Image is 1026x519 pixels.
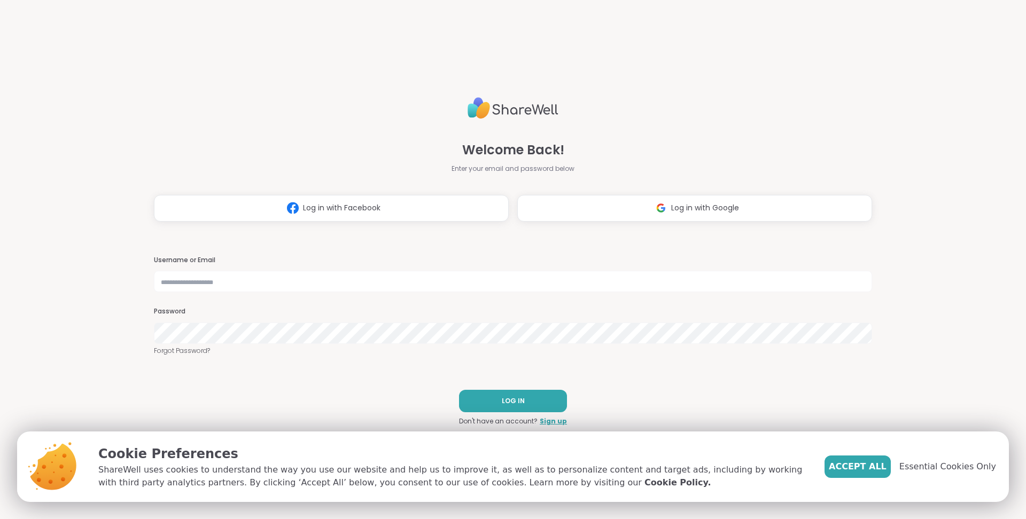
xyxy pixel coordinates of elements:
[154,256,872,265] h3: Username or Email
[517,195,872,222] button: Log in with Google
[154,307,872,316] h3: Password
[644,476,711,489] a: Cookie Policy.
[829,460,887,473] span: Accept All
[462,140,564,160] span: Welcome Back!
[502,396,525,406] span: LOG IN
[651,198,671,218] img: ShareWell Logomark
[154,346,872,356] a: Forgot Password?
[459,390,567,412] button: LOG IN
[98,463,807,489] p: ShareWell uses cookies to understand the way you use our website and help us to improve it, as we...
[459,416,538,426] span: Don't have an account?
[468,93,558,123] img: ShareWell Logo
[98,444,807,463] p: Cookie Preferences
[154,195,509,222] button: Log in with Facebook
[303,202,380,214] span: Log in with Facebook
[283,198,303,218] img: ShareWell Logomark
[825,455,891,478] button: Accept All
[899,460,996,473] span: Essential Cookies Only
[540,416,567,426] a: Sign up
[452,164,574,174] span: Enter your email and password below
[671,202,739,214] span: Log in with Google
